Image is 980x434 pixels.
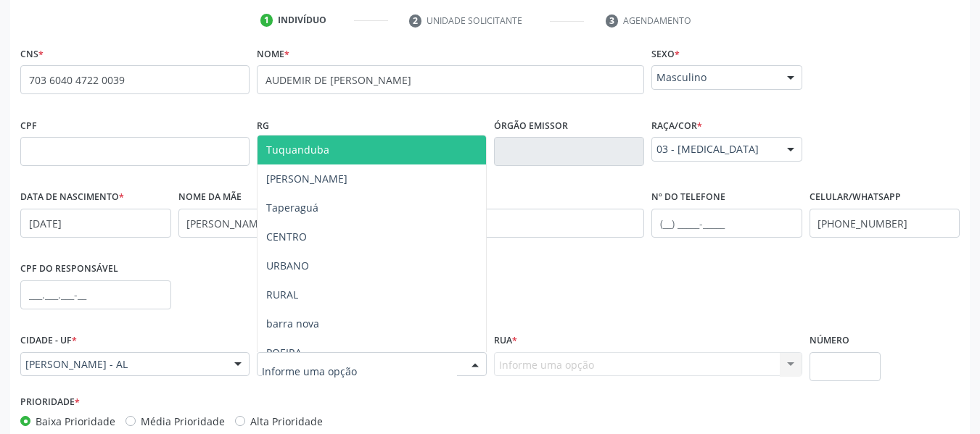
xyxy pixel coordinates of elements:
label: Rua [494,330,517,352]
label: Nome da mãe [178,186,242,209]
input: Informe uma opção [262,357,456,386]
label: CPF do responsável [20,258,118,280]
label: Média Prioridade [141,414,225,429]
label: Data de nascimento [20,186,124,209]
label: Cidade - UF [20,330,77,352]
label: Raça/cor [651,114,702,137]
div: 1 [260,14,273,27]
span: barra nova [266,317,319,330]
label: Nº do Telefone [651,186,725,209]
span: CENTRO [266,230,307,243]
label: RG [257,114,269,137]
label: Baixa Prioridade [36,414,115,429]
input: (__) _____-_____ [810,209,960,238]
label: Nome [257,43,289,65]
span: Taperaguá [266,201,318,214]
span: Tuquanduba [266,143,329,157]
span: POEIRA [266,346,302,359]
label: Número [810,330,849,352]
label: CPF [20,114,37,137]
label: Órgão emissor [494,114,568,137]
div: Indivíduo [278,14,326,27]
input: (__) _____-_____ [651,209,802,238]
label: Alta Prioridade [250,414,323,429]
span: none [179,70,243,85]
input: ___.___.___-__ [20,280,171,309]
span: 03 - [MEDICAL_DATA] [656,142,773,157]
label: Celular/WhatsApp [810,186,901,209]
label: Sexo [651,43,680,65]
span: [PERSON_NAME] [266,172,347,185]
span: Masculino [656,70,773,85]
label: CNS [20,43,44,65]
span: [PERSON_NAME] - AL [25,357,220,372]
span: RURAL [266,288,298,301]
input: __/__/____ [20,209,171,238]
span: URBANO [266,259,309,272]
